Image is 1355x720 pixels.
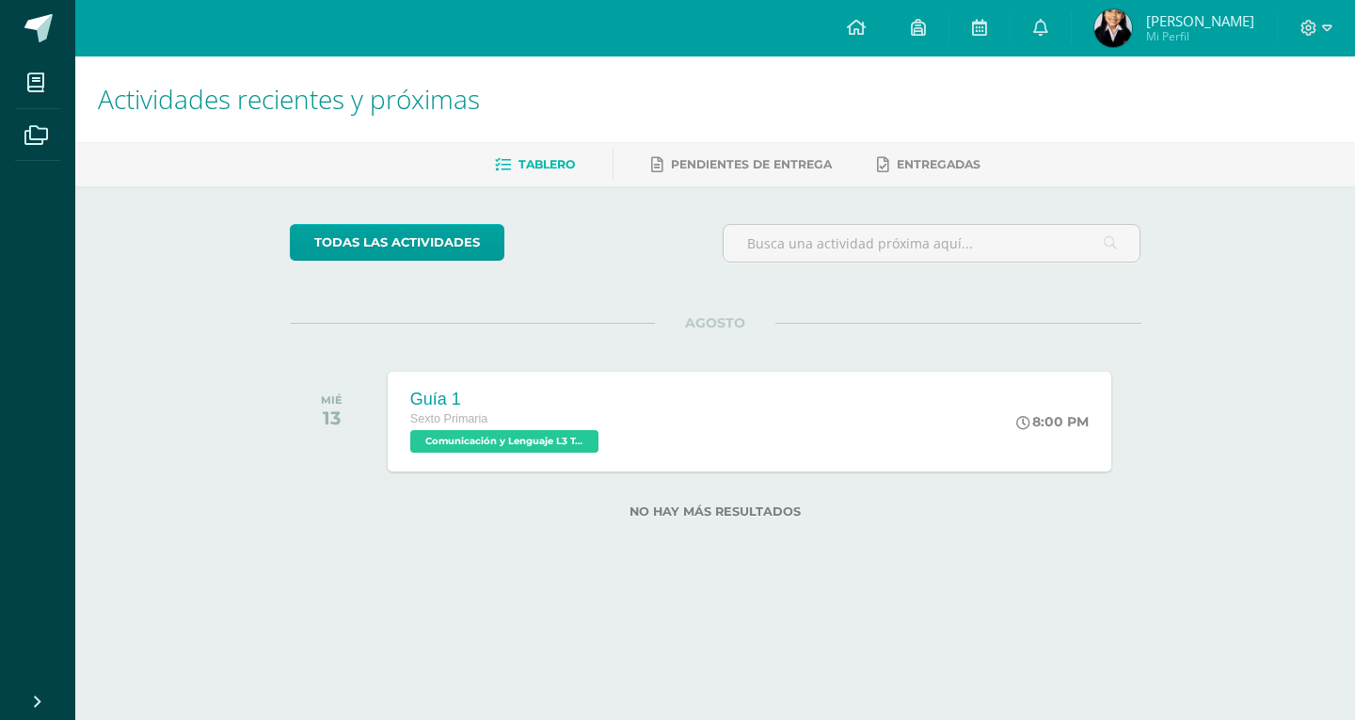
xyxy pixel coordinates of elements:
span: [PERSON_NAME] [1146,11,1254,30]
a: Pendientes de entrega [651,150,832,180]
div: Guía 1 [410,390,603,409]
span: Comunicación y Lenguaje L3 Terce Idioma 'A' [410,430,598,453]
a: todas las Actividades [290,224,504,261]
span: Mi Perfil [1146,28,1254,44]
input: Busca una actividad próxima aquí... [724,225,1140,262]
span: Entregadas [897,157,980,171]
span: Sexto Primaria [410,412,488,425]
span: Pendientes de entrega [671,157,832,171]
img: 22868ae0eb3deb9b3a5973302d633094.png [1094,9,1132,47]
a: Entregadas [877,150,980,180]
span: Tablero [518,157,575,171]
div: 8:00 PM [1016,413,1089,430]
a: Tablero [495,150,575,180]
div: 13 [321,407,343,429]
label: No hay más resultados [290,504,1141,519]
span: AGOSTO [655,314,775,331]
span: Actividades recientes y próximas [98,81,480,117]
div: MIÉ [321,393,343,407]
